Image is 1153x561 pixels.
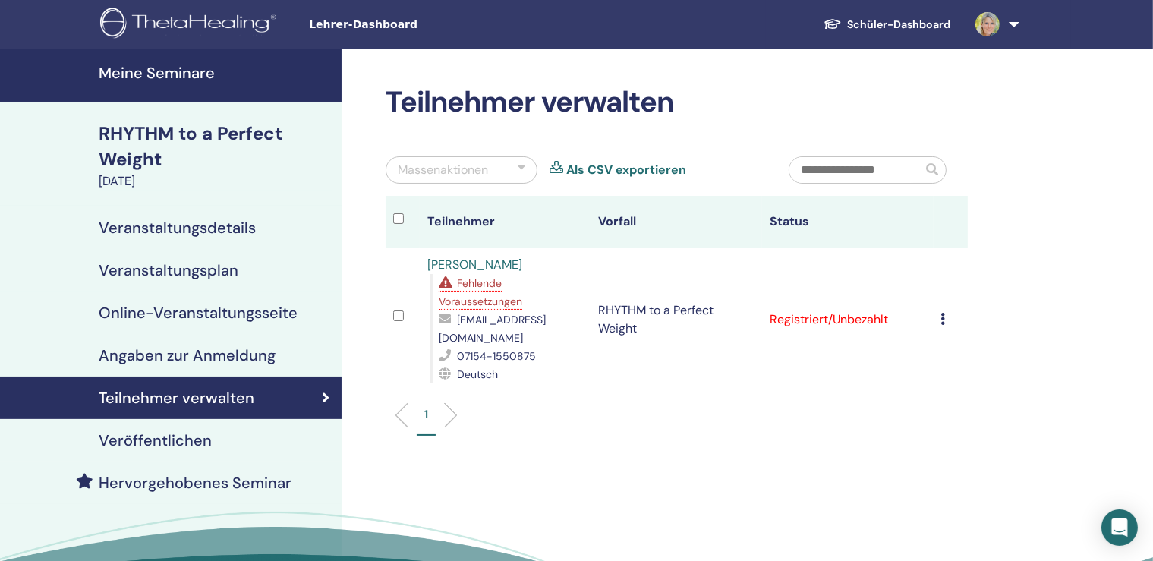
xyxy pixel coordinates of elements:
[90,121,342,191] a: RHYTHM to a Perfect Weight[DATE]
[386,85,968,120] h2: Teilnehmer verwalten
[99,431,212,449] h4: Veröffentlichen
[591,248,762,391] td: RHYTHM to a Perfect Weight
[439,276,522,308] span: Fehlende Voraussetzungen
[99,121,332,172] div: RHYTHM to a Perfect Weight
[99,64,332,82] h4: Meine Seminare
[99,172,332,191] div: [DATE]
[457,367,498,381] span: Deutsch
[99,389,254,407] h4: Teilnehmer verwalten
[811,11,963,39] a: Schüler-Dashboard
[99,304,298,322] h4: Online-Veranstaltungsseite
[591,196,762,248] th: Vorfall
[1101,509,1138,546] div: Open Intercom Messenger
[762,196,933,248] th: Status
[439,313,546,345] span: [EMAIL_ADDRESS][DOMAIN_NAME]
[309,17,537,33] span: Lehrer-Dashboard
[99,261,238,279] h4: Veranstaltungsplan
[398,161,488,179] div: Massenaktionen
[824,17,842,30] img: graduation-cap-white.svg
[427,257,522,273] a: [PERSON_NAME]
[99,219,256,237] h4: Veranstaltungsdetails
[424,406,428,422] p: 1
[975,12,1000,36] img: default.jpg
[457,349,536,363] span: 07154-1550875
[99,346,276,364] h4: Angaben zur Anmeldung
[100,8,282,42] img: logo.png
[420,196,591,248] th: Teilnehmer
[566,161,686,179] a: Als CSV exportieren
[99,474,291,492] h4: Hervorgehobenes Seminar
